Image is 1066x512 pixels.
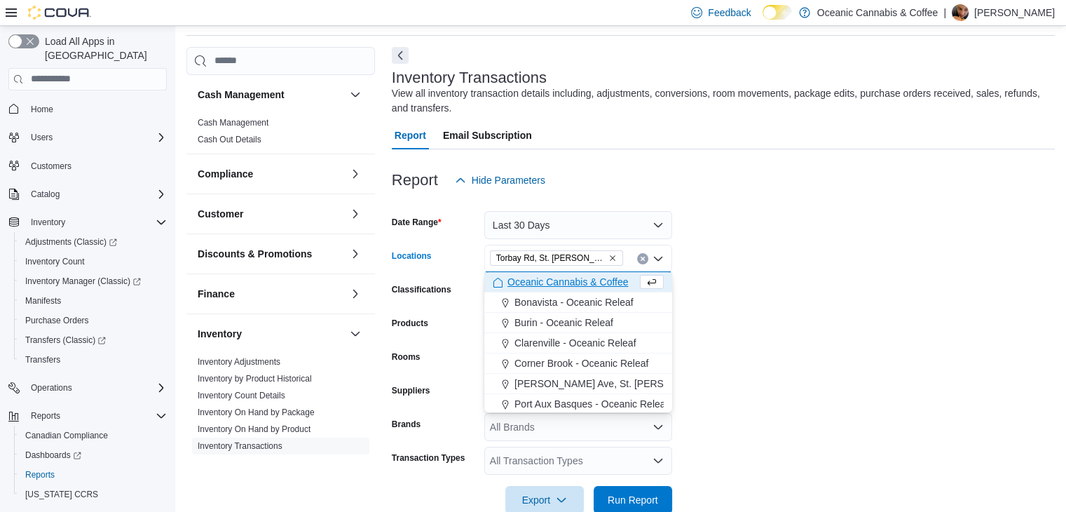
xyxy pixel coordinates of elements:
[763,5,792,20] input: Dark Mode
[608,254,617,262] button: Remove Torbay Rd, St. John's - Oceanic Releaf from selection in this group
[952,4,969,21] div: Garrett Doucette
[25,379,78,396] button: Operations
[25,315,89,326] span: Purchase Orders
[20,273,167,290] span: Inventory Manager (Classic)
[484,211,672,239] button: Last 30 Days
[25,158,77,175] a: Customers
[198,356,280,368] span: Inventory Adjustments
[392,385,430,396] label: Suppliers
[25,186,65,203] button: Catalog
[20,253,167,270] span: Inventory Count
[20,427,167,444] span: Canadian Compliance
[392,172,438,189] h3: Report
[198,134,261,145] span: Cash Out Details
[484,292,672,313] button: Bonavista - Oceanic Releaf
[25,101,59,118] a: Home
[484,333,672,353] button: Clarenville - Oceanic Releaf
[347,325,364,342] button: Inventory
[186,114,375,154] div: Cash Management
[25,489,98,500] span: [US_STATE] CCRS
[507,275,629,289] span: Oceanic Cannabis & Coffee
[198,374,312,384] a: Inventory by Product Historical
[198,458,259,468] a: Package Details
[484,374,672,394] button: [PERSON_NAME] Ave, St. [PERSON_NAME]’s - Oceanic Releaf
[20,292,67,309] a: Manifests
[25,407,167,424] span: Reports
[14,445,172,465] a: Dashboards
[198,247,312,261] h3: Discounts & Promotions
[31,382,72,393] span: Operations
[490,250,623,266] span: Torbay Rd, St. John's - Oceanic Releaf
[347,166,364,182] button: Compliance
[3,128,172,147] button: Users
[25,295,61,306] span: Manifests
[472,173,545,187] span: Hide Parameters
[20,273,146,290] a: Inventory Manager (Classic)
[20,253,90,270] a: Inventory Count
[514,356,648,370] span: Corner Brook - Oceanic Releaf
[514,397,668,411] span: Port Aux Basques - Oceanic Releaf
[25,379,167,396] span: Operations
[198,88,285,102] h3: Cash Management
[392,217,442,228] label: Date Range
[31,189,60,200] span: Catalog
[31,410,60,422] span: Reports
[392,318,428,329] label: Products
[198,327,242,341] h3: Inventory
[20,447,87,464] a: Dashboards
[198,424,310,435] span: Inventory On Hand by Product
[20,292,167,309] span: Manifests
[20,312,95,329] a: Purchase Orders
[20,466,60,483] a: Reports
[652,253,664,264] button: Close list of options
[14,232,172,252] a: Adjustments (Classic)
[14,426,172,445] button: Canadian Compliance
[198,457,259,469] span: Package Details
[198,407,315,417] a: Inventory On Hand by Package
[25,129,58,146] button: Users
[198,390,285,401] span: Inventory Count Details
[392,250,432,262] label: Locations
[484,313,672,333] button: Burin - Oceanic Releaf
[392,86,1048,116] div: View all inventory transaction details including, adjustments, conversions, room movements, packa...
[14,485,172,504] button: [US_STATE] CCRS
[3,378,172,398] button: Operations
[14,291,172,311] button: Manifests
[25,100,167,118] span: Home
[31,132,53,143] span: Users
[31,104,53,115] span: Home
[514,377,798,391] span: [PERSON_NAME] Ave, St. [PERSON_NAME]’s - Oceanic Releaf
[20,351,66,368] a: Transfers
[20,312,167,329] span: Purchase Orders
[198,88,344,102] button: Cash Management
[25,186,167,203] span: Catalog
[347,206,364,222] button: Customer
[395,121,426,149] span: Report
[484,394,672,415] button: Port Aux Basques - Oceanic Releaf
[484,272,672,292] button: Oceanic Cannabis & Coffee
[449,166,551,194] button: Hide Parameters
[25,236,117,248] span: Adjustments (Classic)
[25,354,60,365] span: Transfers
[392,351,421,363] label: Rooms
[198,391,285,400] a: Inventory Count Details
[198,373,312,384] span: Inventory by Product Historical
[347,285,364,302] button: Finance
[198,117,268,128] span: Cash Management
[943,4,946,21] p: |
[198,357,280,367] a: Inventory Adjustments
[25,214,167,231] span: Inventory
[3,99,172,119] button: Home
[14,311,172,330] button: Purchase Orders
[25,276,141,287] span: Inventory Manager (Classic)
[392,419,421,430] label: Brands
[198,424,310,434] a: Inventory On Hand by Product
[39,34,167,62] span: Load All Apps in [GEOGRAPHIC_DATA]
[652,422,664,433] button: Open list of options
[31,161,71,172] span: Customers
[443,121,532,149] span: Email Subscription
[392,284,451,295] label: Classifications
[14,252,172,271] button: Inventory Count
[198,287,235,301] h3: Finance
